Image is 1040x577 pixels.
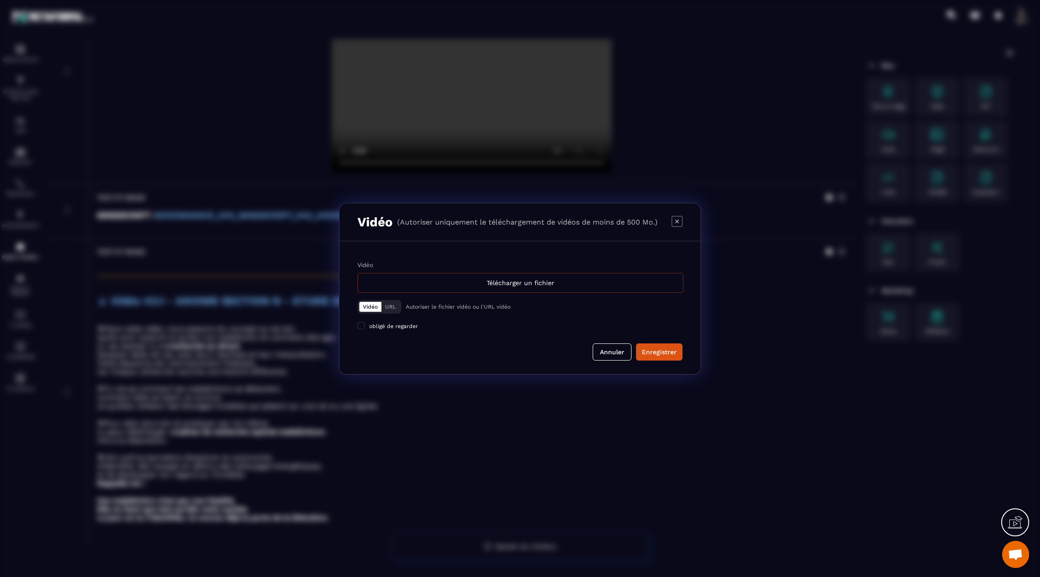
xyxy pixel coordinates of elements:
[381,302,399,312] button: URL
[357,215,393,230] h3: Vidéo
[369,323,418,329] span: obligé de regarder
[357,273,683,293] div: Télécharger un fichier
[636,343,682,361] button: Enregistrer
[359,302,381,312] button: Vidéo
[593,343,631,361] button: Annuler
[642,347,677,357] div: Enregistrer
[406,304,511,310] p: Autoriser le fichier vidéo ou l'URL vidéo
[1002,541,1029,568] div: Ouvrir le chat
[397,218,658,226] p: (Autoriser uniquement le téléchargement de vidéos de moins de 500 Mo.)
[357,262,373,268] label: Vidéo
